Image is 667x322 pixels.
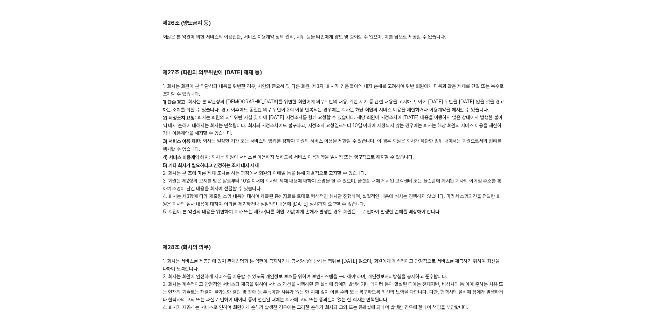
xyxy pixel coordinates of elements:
[163,19,505,27] h2: 제26조 (양도금지 등)
[163,115,195,121] b: 2) 시정조치 요청
[163,82,505,215] div: 1. 회사는 회원이 본 약관상의 내용을 위반한 경우, 사안의 중요성 및 다른 회원, 제3자, 회사가 입은 불이익 내지 손해를 고려하여 위반 회원에게 다음과 같은 제재를 단일 ...
[163,33,505,41] div: 회원은 본 약관에 의한 서비스의 이용권한, 서비스 이용계약 상의 권리, 지위 등을 타인에게 양도 및 증여할 수 없으며, 이를 담보로 제공할 수 없습니다.
[163,244,505,252] h2: 제28조 (회사의 의무)
[163,257,505,311] div: 1. 회사는 서비스를 제공함에 있어 관계법령과 본 약관이 금지하거나 공서양속에 반하는 행위를 [DATE] 않으며, 회원에게 계속적이고 안정적으로 서비스를 제공하기 위하여 최선...
[163,139,200,144] b: 3) 서비스 이용 제한
[163,99,186,105] b: 1) 단순 경고
[163,163,259,168] b: 5) 기타 회사가 필요하다고 인정하는 조치 내지 제재
[163,155,209,160] b: 4) 서비스 이용계약 해지
[163,69,505,77] h2: 제27조 (회원의 의무위반에 [DATE] 제재 등)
